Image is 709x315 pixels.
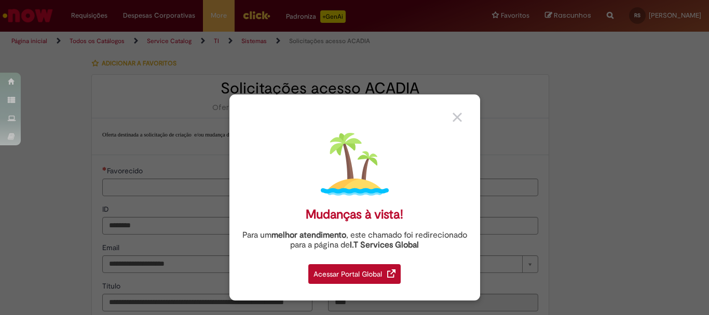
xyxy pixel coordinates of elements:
[321,130,389,198] img: island.png
[453,113,462,122] img: close_button_grey.png
[350,234,419,250] a: I.T Services Global
[271,230,346,240] strong: melhor atendimento
[306,207,403,222] div: Mudanças à vista!
[237,230,472,250] div: Para um , este chamado foi redirecionado para a página de
[308,258,401,284] a: Acessar Portal Global
[387,269,396,278] img: redirect_link.png
[308,264,401,284] div: Acessar Portal Global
